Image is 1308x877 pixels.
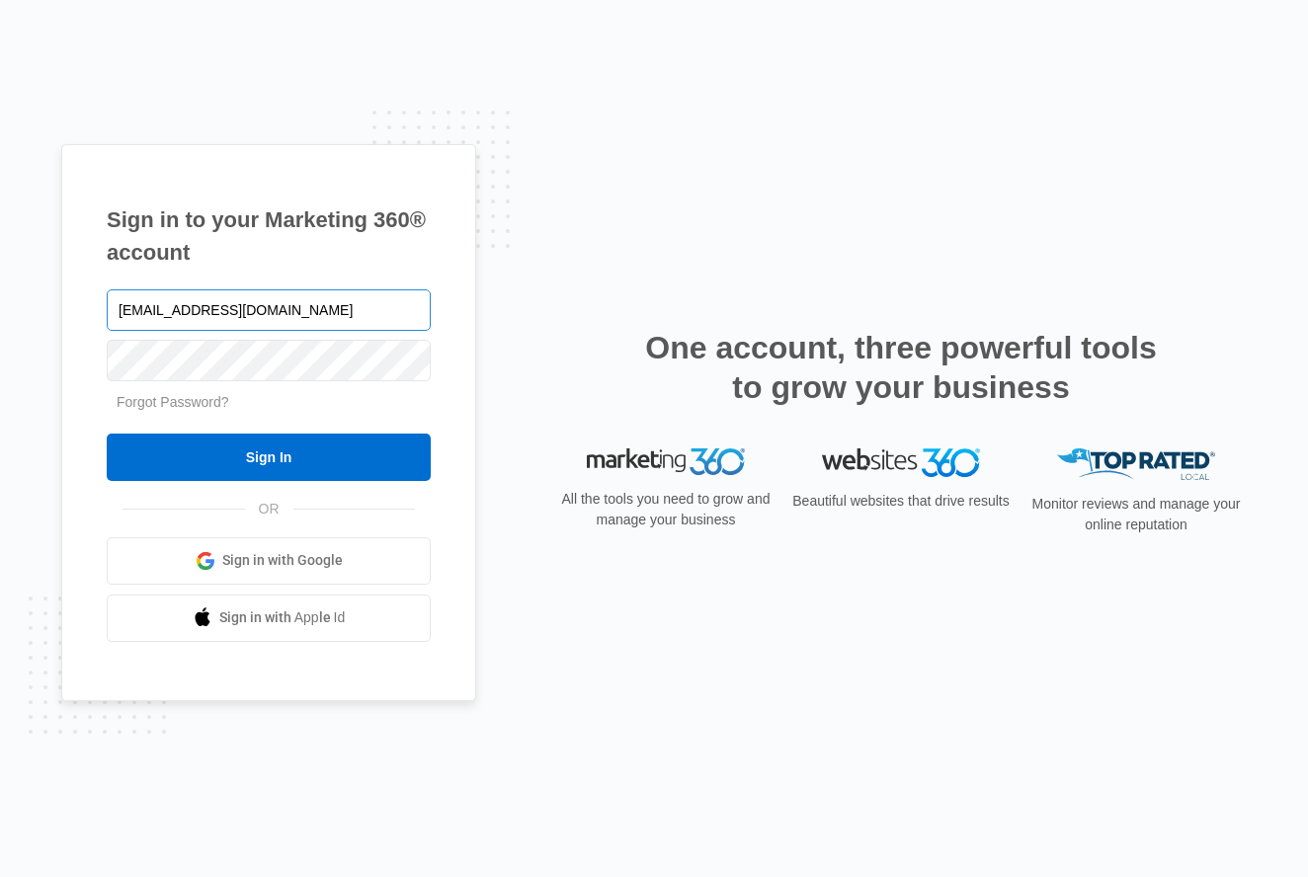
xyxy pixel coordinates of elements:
p: Beautiful websites that drive results [790,491,1012,512]
img: Websites 360 [822,448,980,477]
img: Marketing 360 [587,448,745,476]
a: Forgot Password? [117,394,229,410]
input: Sign In [107,434,431,481]
span: Sign in with Apple Id [219,607,346,628]
img: Top Rated Local [1057,448,1215,481]
span: OR [245,499,293,519]
h1: Sign in to your Marketing 360® account [107,203,431,269]
p: All the tools you need to grow and manage your business [555,489,777,530]
span: Sign in with Google [222,550,343,571]
p: Monitor reviews and manage your online reputation [1025,494,1247,535]
a: Sign in with Google [107,537,431,585]
h2: One account, three powerful tools to grow your business [639,328,1163,407]
input: Email [107,289,431,331]
a: Sign in with Apple Id [107,595,431,642]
